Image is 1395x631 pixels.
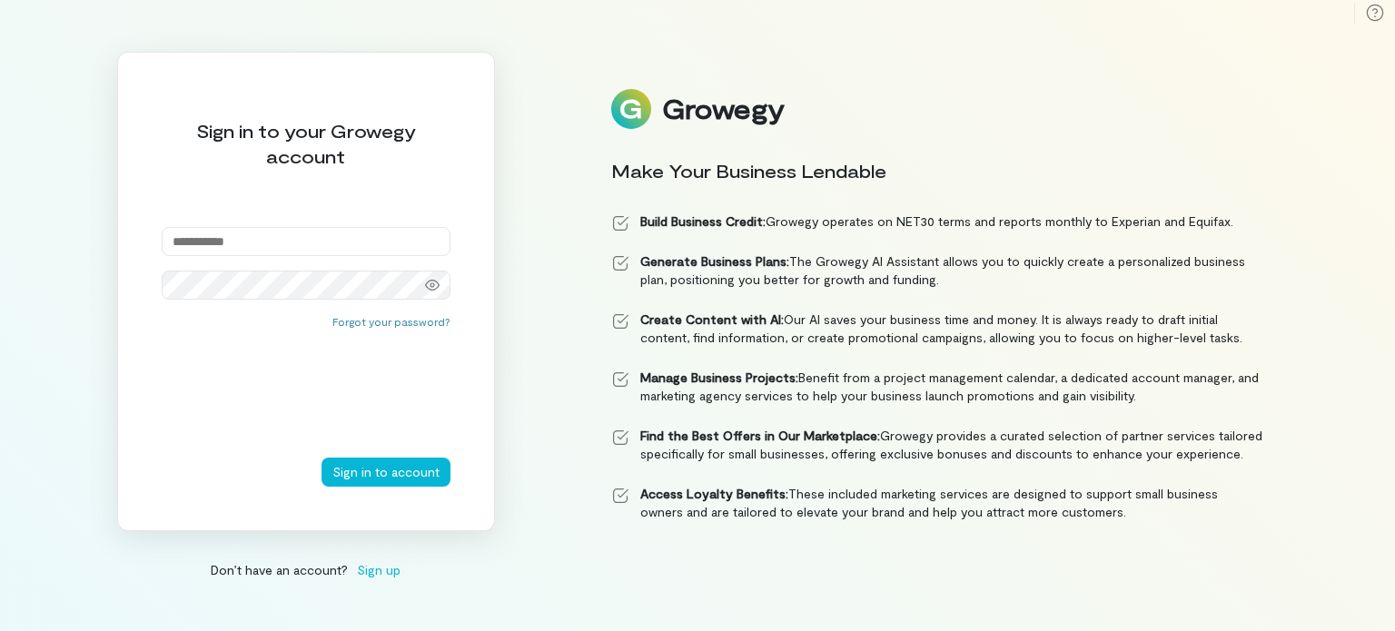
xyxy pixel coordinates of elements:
strong: Generate Business Plans: [640,253,789,269]
strong: Access Loyalty Benefits: [640,486,788,501]
div: Make Your Business Lendable [611,158,1263,183]
li: Benefit from a project management calendar, a dedicated account manager, and marketing agency ser... [611,369,1263,405]
strong: Find the Best Offers in Our Marketplace: [640,428,880,443]
button: Sign in to account [322,458,450,487]
strong: Manage Business Projects: [640,370,798,385]
div: Don’t have an account? [117,560,495,579]
div: Sign in to your Growegy account [162,118,450,169]
span: Sign up [357,560,401,579]
li: Our AI saves your business time and money. It is always ready to draft initial content, find info... [611,311,1263,347]
li: These included marketing services are designed to support small business owners and are tailored ... [611,485,1263,521]
strong: Build Business Credit: [640,213,766,229]
strong: Create Content with AI: [640,311,784,327]
div: Growegy [662,94,784,124]
li: Growegy operates on NET30 terms and reports monthly to Experian and Equifax. [611,212,1263,231]
img: Logo [611,89,651,129]
li: Growegy provides a curated selection of partner services tailored specifically for small business... [611,427,1263,463]
button: Forgot your password? [332,314,450,329]
li: The Growegy AI Assistant allows you to quickly create a personalized business plan, positioning y... [611,252,1263,289]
